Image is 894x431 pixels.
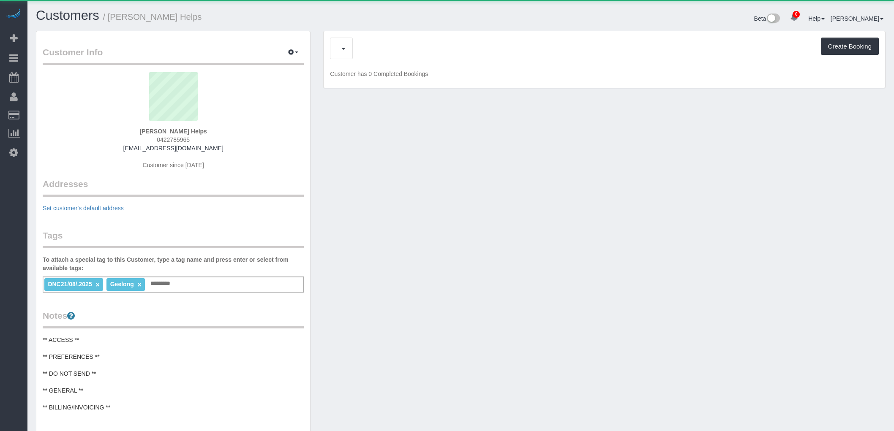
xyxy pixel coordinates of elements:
[48,281,92,287] span: DNC21/08/.2025
[786,8,802,27] a: 0
[831,15,883,22] a: [PERSON_NAME]
[139,128,207,135] strong: [PERSON_NAME] Helps
[43,309,304,328] legend: Notes
[793,11,800,18] span: 0
[138,281,142,288] a: ×
[330,70,879,78] p: Customer has 0 Completed Bookings
[821,38,879,55] button: Create Booking
[808,15,825,22] a: Help
[36,8,99,23] a: Customers
[43,205,124,211] a: Set customer's default address
[754,15,780,22] a: Beta
[43,229,304,248] legend: Tags
[143,162,204,168] span: Customer since [DATE]
[5,8,22,20] img: Automaid Logo
[103,12,202,22] small: / [PERSON_NAME] Helps
[43,46,304,65] legend: Customer Info
[157,136,190,143] span: 0422785965
[43,255,304,272] label: To attach a special tag to this Customer, type a tag name and press enter or select from availabl...
[766,14,780,24] img: New interface
[110,281,134,287] span: Geelong
[96,281,100,288] a: ×
[123,145,223,152] a: [EMAIL_ADDRESS][DOMAIN_NAME]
